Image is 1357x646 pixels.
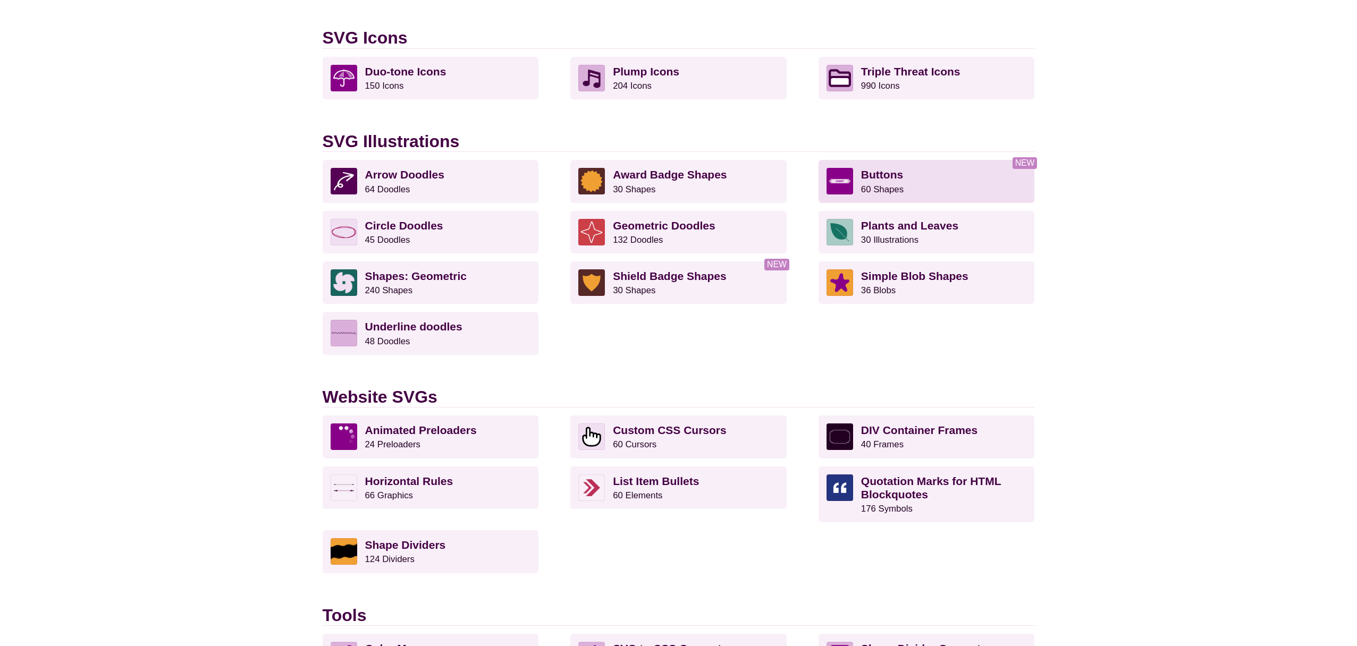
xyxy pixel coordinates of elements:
a: List Item Bullets60 Elements [570,466,787,509]
a: Simple Blob Shapes36 Blobs [819,261,1035,304]
small: 176 Symbols [861,504,913,514]
img: hand-drawn star outline doodle [578,219,605,245]
strong: Simple Blob Shapes [861,270,968,282]
small: 36 Blobs [861,285,896,295]
a: Underline doodles48 Doodles [323,312,539,354]
small: 40 Frames [861,439,904,449]
small: 150 Icons [365,81,404,91]
img: open quotation mark square and round [827,474,853,501]
img: spinning loading animation fading dots in circle [331,423,357,450]
strong: Award Badge Shapes [613,168,727,181]
a: Horizontal Rules66 Graphics [323,466,539,509]
img: Hand pointer icon [578,423,605,450]
strong: Quotation Marks for HTML Blockquotes [861,475,1001,500]
strong: Shapes: Geometric [365,270,467,282]
strong: Custom CSS Cursors [613,424,727,436]
a: Shape Dividers124 Dividers [323,530,539,573]
a: Plump Icons204 Icons [570,57,787,99]
a: Duo-tone Icons150 Icons [323,57,539,99]
small: 60 Shapes [861,184,904,194]
small: 60 Elements [613,490,662,500]
small: 204 Icons [613,81,652,91]
small: 132 Doodles [613,235,663,245]
img: Shield Badge Shape [578,269,605,296]
img: Arrowhead caps on a horizontal rule line [331,474,357,501]
small: 24 Preloaders [365,439,420,449]
img: umbrella icon [331,65,357,91]
img: twisting arrow [331,168,357,194]
strong: Plants and Leaves [861,219,958,232]
strong: Arrow Doodles [365,168,444,181]
strong: List Item Bullets [613,475,699,487]
a: Geometric Doodles132 Doodles [570,211,787,253]
small: 48 Doodles [365,336,410,346]
a: Custom CSS Cursors60 Cursors [570,415,787,458]
small: 30 Shapes [613,184,655,194]
strong: Duo-tone Icons [365,65,446,78]
strong: Underline doodles [365,320,462,333]
strong: DIV Container Frames [861,424,977,436]
a: Shapes: Geometric240 Shapes [323,261,539,304]
strong: Buttons [861,168,903,181]
img: starfish blob [827,269,853,296]
a: Shield Badge Shapes30 Shapes [570,261,787,304]
small: 60 Cursors [613,439,656,449]
small: 45 Doodles [365,235,410,245]
a: Arrow Doodles64 Doodles [323,160,539,202]
a: Award Badge Shapes30 Shapes [570,160,787,202]
a: Buttons60 Shapes [819,160,1035,202]
strong: Geometric Doodles [613,219,715,232]
img: Award Badge Shape [578,168,605,194]
strong: Circle Doodles [365,219,443,232]
strong: Shape Dividers [365,539,446,551]
h2: SVG Illustrations [323,131,1035,152]
strong: Triple Threat Icons [861,65,960,78]
a: Triple Threat Icons990 Icons [819,57,1035,99]
strong: Plump Icons [613,65,679,78]
strong: Animated Preloaders [365,424,477,436]
small: 240 Shapes [365,285,413,295]
img: Waves section divider [331,538,357,565]
small: 30 Illustrations [861,235,918,245]
a: Quotation Marks for HTML Blockquotes176 Symbols [819,466,1035,523]
img: Folder icon [827,65,853,91]
img: hand-drawn underline waves [331,320,357,346]
h2: Tools [323,605,1035,626]
a: DIV Container Frames40 Frames [819,415,1035,458]
strong: Horizontal Rules [365,475,453,487]
img: Musical note icon [578,65,605,91]
img: svg double circle [331,219,357,245]
small: 66 Graphics [365,490,413,500]
img: fancy vintage frame [827,423,853,450]
a: Circle Doodles45 Doodles [323,211,539,253]
a: Animated Preloaders24 Preloaders [323,415,539,458]
strong: Shield Badge Shapes [613,270,727,282]
small: 64 Doodles [365,184,410,194]
small: 990 Icons [861,81,900,91]
img: Dual chevrons icon [578,474,605,501]
img: button with arrow caps [827,168,853,194]
small: 30 Shapes [613,285,655,295]
h2: SVG Icons [323,28,1035,48]
img: pinwheel shape made of half circles over green background [331,269,357,296]
small: 124 Dividers [365,554,415,564]
h2: Website SVGs [323,387,1035,407]
a: Plants and Leaves30 Illustrations [819,211,1035,253]
img: vector leaf [827,219,853,245]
